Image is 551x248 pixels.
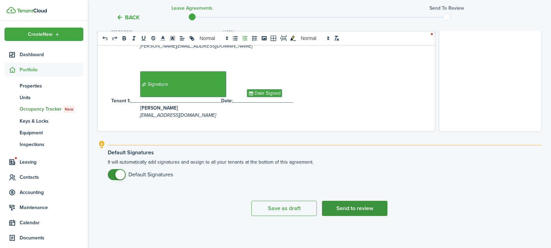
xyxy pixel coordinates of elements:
span: Calendar [20,219,83,226]
span: Units [20,94,83,101]
span: Create New [28,32,53,37]
i: [PERSON_NAME][EMAIL_ADDRESS][DOMAIN_NAME] [140,42,252,50]
span: Keys & Locks [20,117,83,125]
h3: Lease Agreements [171,4,212,12]
p: _________________________________ ______________________ [111,97,416,104]
button: Back [116,14,139,21]
button: list: bullet [230,34,240,42]
img: TenantCloud [17,9,47,13]
button: Open menu [4,28,83,41]
span: Accounting [20,189,83,196]
button: strike [148,34,158,42]
a: Inspections [4,138,83,150]
strong: [PERSON_NAME] [140,104,178,112]
a: Occupancy TrackerNew [4,103,83,115]
span: Leasing [20,158,83,166]
span: Maintenance [20,204,83,211]
span: Inspections [20,141,83,148]
button: list: ordered [240,34,250,42]
a: Properties [4,80,83,92]
span: Dashboard [20,51,83,58]
button: link [187,34,197,42]
button: Send to review [322,201,387,216]
span: New [65,106,73,112]
button: toggleMarkYellow: markYellow [288,34,298,42]
a: Keys & Locks [4,115,83,127]
a: Units [4,92,83,103]
button: clean [332,34,341,42]
button: Save as draft [251,201,317,216]
button: italic [129,34,139,42]
button: redo: redo [110,34,119,42]
button: undo: undo [100,34,110,42]
explanation-description: It will automatically add signatures and assign to all your tenants at the bottom of this agreement. [108,158,542,180]
span: Documents [20,234,83,241]
explanation-title: Default Signatures [108,149,542,156]
i: outline [97,141,106,149]
button: table-better [269,34,279,42]
span: Occupancy Tracker [20,105,83,113]
button: bold [119,34,129,42]
span: Portfolio [20,66,83,73]
a: Equipment [4,127,83,138]
button: underline [139,34,148,42]
button: list: check [250,34,259,42]
strong: Date: [221,97,232,104]
button: pageBreak [279,34,288,42]
i: [EMAIL_ADDRESS][DOMAIN_NAME] [140,112,216,119]
span: Equipment [20,129,83,136]
strong: Tenant 1: [111,97,130,104]
img: TenantCloud [7,7,16,13]
span: Properties [20,82,83,90]
span: Contacts [20,174,83,181]
button: image [259,34,269,42]
a: Dashboard [4,48,83,61]
h3: Send to review [429,4,464,12]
